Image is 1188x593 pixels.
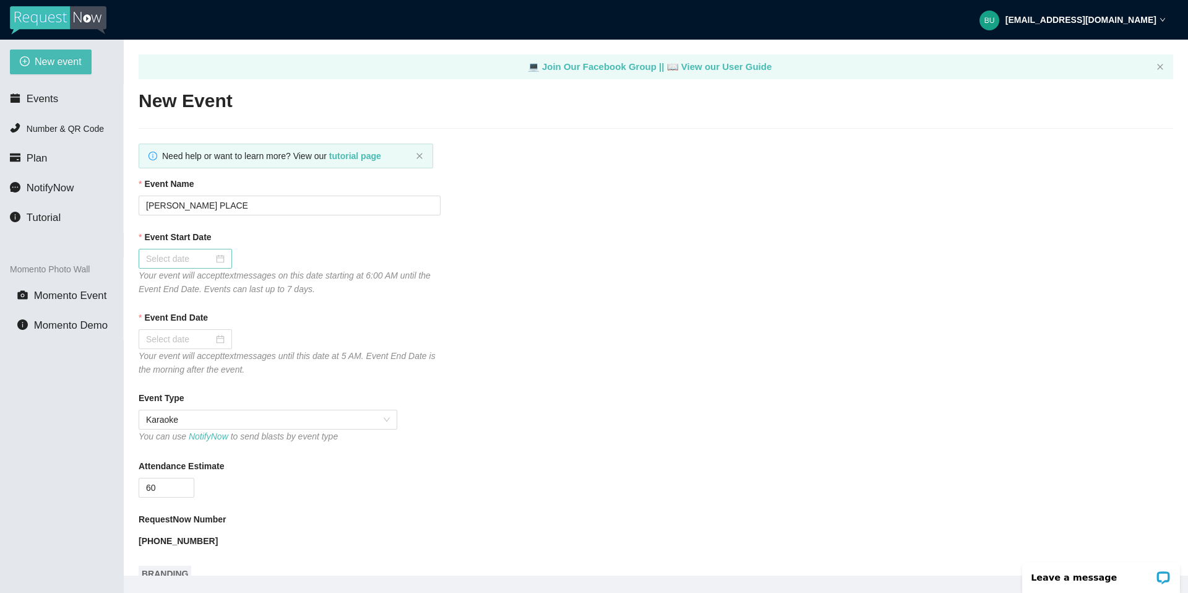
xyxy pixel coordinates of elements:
a: tutorial page [329,151,381,161]
span: credit-card [10,152,20,163]
a: laptop Join Our Facebook Group || [528,61,667,72]
span: Events [27,93,58,105]
div: You can use to send blasts by event type [139,430,397,443]
span: Momento Demo [34,319,108,331]
span: Number & QR Code [27,124,104,134]
h2: New Event [139,89,1173,114]
b: Event Type [139,391,184,405]
span: info-circle [10,212,20,222]
span: phone [10,123,20,133]
button: plus-circleNew event [10,50,92,74]
span: calendar [10,93,20,103]
span: NotifyNow [27,182,74,194]
b: Event End Date [144,311,208,324]
button: close [1156,63,1164,71]
span: message [10,182,20,193]
iframe: LiveChat chat widget [1014,554,1188,593]
span: Momento Event [34,290,107,301]
span: laptop [667,61,679,72]
span: Need help or want to learn more? View our [162,151,381,161]
img: 07662e4d09af7917c33746ef8cd57b33 [979,11,999,30]
button: close [416,152,423,160]
span: plus-circle [20,56,30,68]
a: laptop View our User Guide [667,61,772,72]
span: info-circle [17,319,28,330]
span: down [1160,17,1166,23]
a: NotifyNow [189,431,228,441]
span: info-circle [148,152,157,160]
span: New event [35,54,82,69]
i: Your event will accept text messages until this date at 5 AM. Event End Date is the morning after... [139,351,436,374]
span: BRANDING [139,566,191,582]
span: Karaoke [146,410,390,429]
strong: [EMAIL_ADDRESS][DOMAIN_NAME] [1005,15,1156,25]
img: RequestNow [10,6,106,35]
b: Event Start Date [144,230,211,244]
span: Tutorial [27,212,61,223]
span: Plan [27,152,48,164]
b: RequestNow Number [139,513,226,526]
input: Select date [146,332,213,346]
b: [PHONE_NUMBER] [139,536,218,546]
input: Janet's and Mark's Wedding [139,196,441,215]
b: Attendance Estimate [139,459,224,473]
span: camera [17,290,28,300]
span: laptop [528,61,540,72]
input: Select date [146,252,213,266]
b: Event Name [144,177,194,191]
i: Your event will accept text messages on this date starting at 6:00 AM until the Event End Date. E... [139,271,431,294]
